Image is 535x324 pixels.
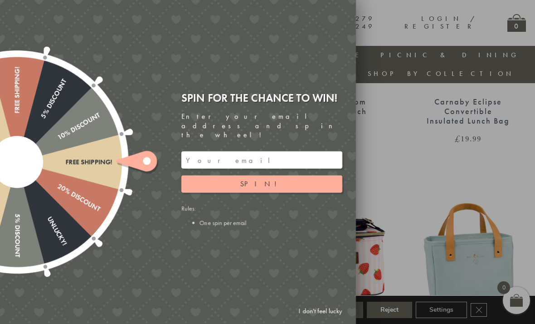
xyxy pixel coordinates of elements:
div: 20% Discount [15,159,101,213]
div: 10% Discount [15,111,101,165]
span: Spin! [240,179,283,189]
a: I don't feel lucky [294,303,347,319]
li: One spin per email [199,219,342,227]
div: Unlucky! [14,160,68,246]
button: Spin! [181,175,342,193]
div: Enter your email address and spin the wheel! [181,112,342,140]
div: Spin for the chance to win! [181,91,342,105]
div: Rules: [181,204,342,227]
div: 5% Discount [13,162,21,258]
div: 5% Discount [14,77,68,164]
div: Free shipping! [17,158,112,166]
input: Your email [181,151,342,169]
div: Free shipping! [13,67,21,162]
